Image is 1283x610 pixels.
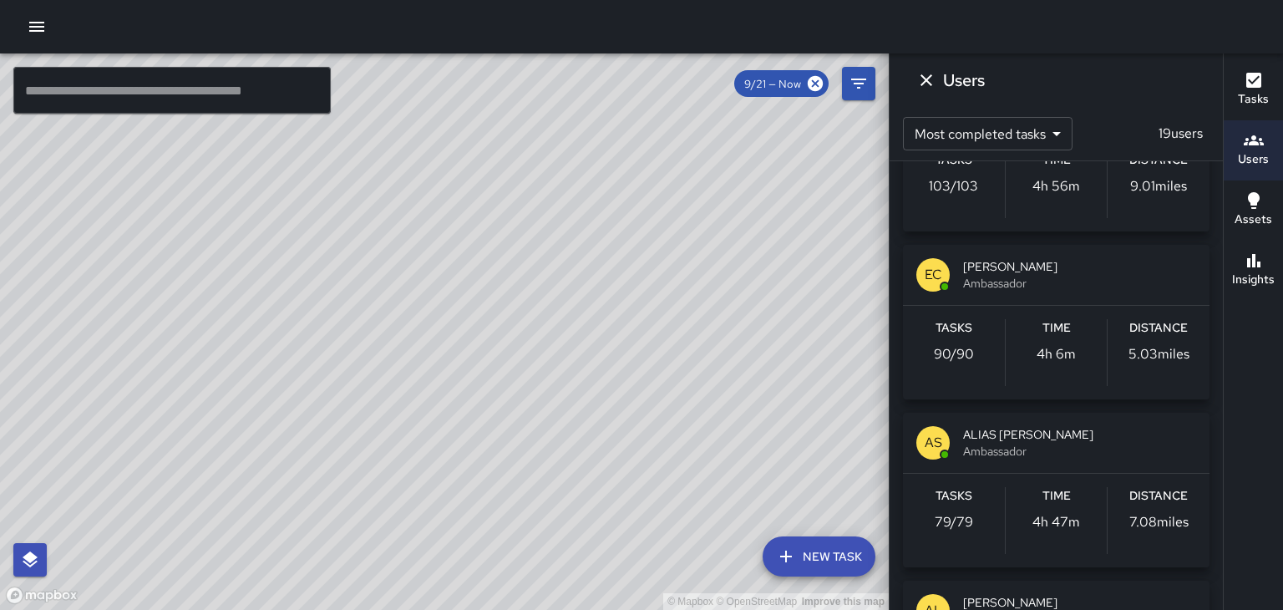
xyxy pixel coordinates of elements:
span: [PERSON_NAME] [963,258,1196,275]
h6: Time [1042,487,1071,506]
button: New Task [763,536,875,577]
p: 4h 6m [1037,344,1076,364]
h6: Tasks [936,151,972,170]
h6: Assets [1235,211,1272,229]
button: Assets [1224,180,1283,241]
h6: Tasks [1238,90,1269,109]
p: 4h 47m [1032,512,1080,532]
h6: Time [1042,151,1071,170]
div: 9/21 — Now [734,70,829,97]
button: EC[PERSON_NAME]AmbassadorTasks90/90Time4h 6mDistance5.03miles [903,245,1209,399]
h6: Tasks [936,487,972,506]
h6: Distance [1129,319,1188,338]
p: 103 / 103 [929,176,978,196]
h6: Insights [1232,271,1275,289]
button: ASALIAS [PERSON_NAME]AmbassadorTasks79/79Time4h 47mDistance7.08miles [903,413,1209,567]
button: Users [1224,120,1283,180]
span: 9/21 — Now [734,77,811,91]
p: 5.03 miles [1128,344,1189,364]
h6: Tasks [936,319,972,338]
p: 4h 56m [1032,176,1080,196]
button: Filters [842,67,875,100]
button: Tasks [1224,60,1283,120]
h6: Users [1238,150,1269,169]
p: 7.08 miles [1129,512,1189,532]
p: EC [925,265,942,285]
button: Insights [1224,241,1283,301]
h6: Time [1042,319,1071,338]
p: 9.01 miles [1130,176,1187,196]
p: 90 / 90 [934,344,974,364]
span: ALIAS [PERSON_NAME] [963,426,1196,443]
span: Ambassador [963,275,1196,292]
p: AS [925,433,942,453]
div: Most completed tasks [903,117,1073,150]
p: 79 / 79 [935,512,973,532]
button: Dismiss [910,64,943,97]
h6: Users [943,67,985,94]
h6: Distance [1129,487,1188,506]
h6: Distance [1129,151,1188,170]
p: 19 users [1152,124,1209,144]
span: Ambassador [963,443,1196,460]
